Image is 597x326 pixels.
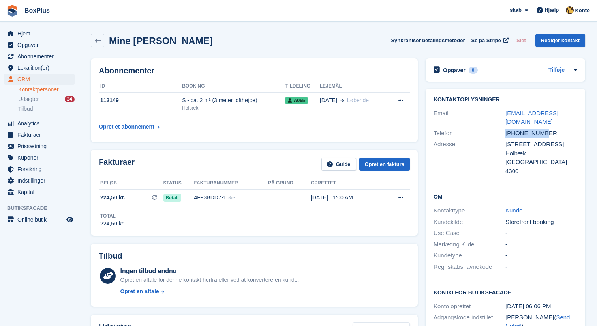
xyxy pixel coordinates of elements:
a: menu [4,74,75,85]
h2: Kontaktoplysninger [434,97,577,103]
div: [STREET_ADDRESS] [505,140,577,149]
div: - [505,251,577,260]
div: Marketing Kilde [434,240,505,249]
img: stora-icon-8386f47178a22dfd0bd8f6a31ec36ba5ce8667c1dd55bd0f319d3a0aa187defe.svg [6,5,18,17]
span: Konto [575,7,590,15]
img: Jannik Hansen [566,6,574,14]
div: Storefront booking [505,218,577,227]
span: Lokalition(er) [17,62,65,73]
button: Slet [513,34,529,47]
a: menu [4,39,75,50]
span: Forsikring [17,164,65,175]
div: 24 [65,96,75,102]
div: Total [100,212,125,220]
span: Betalt [163,194,181,202]
div: Telefon [434,129,505,138]
th: Oprettet [311,177,382,190]
span: CRM [17,74,65,85]
div: 224,50 kr. [100,220,125,228]
div: [DATE] 06:06 PM [505,302,577,311]
a: menu [4,164,75,175]
a: Opret et abonnement [99,119,160,134]
div: Kontakttype [434,206,505,215]
div: Email [434,109,505,127]
div: Opret et abonnement [99,123,154,131]
span: Se på Stripe [471,37,501,45]
a: menu [4,118,75,129]
a: Udsigter 24 [18,95,75,103]
a: Guide [321,158,356,171]
a: Tilføje [548,66,565,75]
div: Adresse [434,140,505,175]
div: [PHONE_NUMBER] [505,129,577,138]
div: Holbæk [505,149,577,158]
a: Opret en faktura [359,158,410,171]
h2: Om [434,192,577,200]
a: menu [4,152,75,163]
div: [DATE] 01:00 AM [311,194,382,202]
th: Tildeling [285,80,320,93]
h2: Tilbud [99,251,122,261]
div: Kundekilde [434,218,505,227]
a: menu [4,186,75,197]
h2: Fakturaer [99,158,135,171]
a: BoxPlus [21,4,53,17]
span: Kuponer [17,152,65,163]
span: Tilbud [18,105,33,113]
span: Opgaver [17,39,65,50]
span: 224,50 kr. [100,194,125,202]
span: Udsigter [18,95,39,103]
a: menu [4,141,75,152]
th: Lejemål [320,80,387,93]
div: - [505,229,577,238]
a: Rediger kontakt [535,34,585,47]
div: S - ca. 2 m² (3 meter lofthøjde) [182,96,285,104]
a: Se på Stripe [468,34,510,47]
div: Opret en aftale [120,287,159,296]
div: 0 [469,67,478,74]
h2: Mine [PERSON_NAME] [109,35,213,46]
span: Hjem [17,28,65,39]
a: menu [4,129,75,140]
div: Opret en aftale for denne kontakt herfra eller ved at konvertere en kunde. [120,276,299,284]
h2: Abonnementer [99,66,410,75]
a: Kunde [505,207,522,214]
h2: Opgaver [443,67,466,74]
a: menu [4,28,75,39]
th: Beløb [99,177,163,190]
span: A055 [285,97,308,104]
div: Ingen tilbud endnu [120,266,299,276]
span: [DATE] [320,96,337,104]
div: - [505,240,577,249]
a: Tilbud [18,105,75,113]
span: Indstillinger [17,175,65,186]
h2: Konto for butiksfacade [434,288,577,296]
div: 112149 [99,96,182,104]
a: Opret en aftale [120,287,299,296]
th: Fakturanummer [194,177,268,190]
span: Prissætning [17,141,65,152]
a: Kontaktpersoner [18,86,75,93]
span: skab [510,6,522,14]
a: [EMAIL_ADDRESS][DOMAIN_NAME] [505,110,558,125]
div: Holbæk [182,104,285,112]
a: menu [4,175,75,186]
span: Løbende [347,97,369,103]
div: Use Case [434,229,505,238]
a: menu [4,62,75,73]
a: Forhåndsvisning af butik [65,215,75,224]
th: Status [163,177,194,190]
div: [GEOGRAPHIC_DATA] [505,158,577,167]
span: Hjælp [544,6,559,14]
div: Regnskabsnavnekode [434,263,505,272]
th: På grund [268,177,311,190]
span: Online butik [17,214,65,225]
span: Fakturaer [17,129,65,140]
div: Kundetype [434,251,505,260]
div: 4F93BDD7-1663 [194,194,268,202]
th: ID [99,80,182,93]
button: Synkroniser betalingsmetoder [391,34,465,47]
div: Konto oprettet [434,302,505,311]
a: menu [4,51,75,62]
a: menu [4,214,75,225]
